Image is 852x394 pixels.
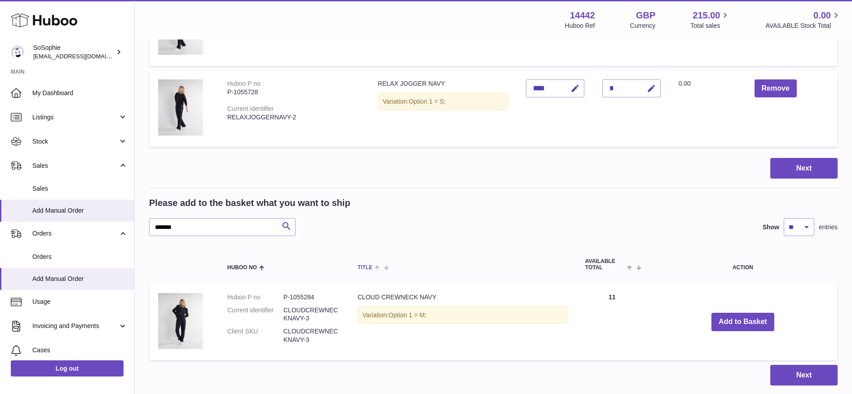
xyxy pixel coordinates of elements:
strong: GBP [636,9,655,22]
dd: CLOUDCREWNECKNAVY-3 [283,306,340,323]
span: Stock [32,137,118,146]
dd: P-1055284 [283,293,340,302]
img: internalAdmin-14442@internal.huboo.com [11,45,24,59]
a: 215.00 Total sales [690,9,730,30]
span: Title [358,265,372,271]
h2: Please add to the basket what you want to ship [149,197,350,209]
div: SoSophie [33,44,114,61]
span: Orders [32,253,128,261]
dt: Client SKU [227,327,283,344]
td: CLOUD CREWNECK NAVY [349,284,576,360]
dd: CLOUDCREWNECKNAVY-3 [283,327,340,344]
button: Remove [755,79,797,98]
div: Current identifier [227,105,274,112]
button: Add to Basket [711,313,774,331]
span: Invoicing and Payments [32,322,118,330]
span: 215.00 [693,9,720,22]
span: AVAILABLE Stock Total [765,22,841,30]
span: Add Manual Order [32,206,128,215]
span: Orders [32,229,118,238]
div: Variation: [358,306,567,324]
strong: 14442 [570,9,595,22]
div: Currency [630,22,656,30]
span: 0.00 [813,9,831,22]
td: 11 [576,284,648,360]
span: entries [819,223,838,232]
div: Huboo Ref [565,22,595,30]
div: P-1055728 [227,88,360,96]
button: Next [770,365,838,386]
label: Show [763,223,779,232]
span: Option 1 = M; [388,311,426,319]
span: Sales [32,184,128,193]
button: Next [770,158,838,179]
span: Option 1 = S; [409,98,446,105]
span: Huboo no [227,265,257,271]
img: RELAX JOGGER NAVY [158,79,203,136]
span: Sales [32,162,118,170]
span: Total sales [690,22,730,30]
span: Add Manual Order [32,275,128,283]
dt: Current identifier [227,306,283,323]
span: [EMAIL_ADDRESS][DOMAIN_NAME] [33,53,132,60]
span: AVAILABLE Total [585,258,625,270]
span: My Dashboard [32,89,128,97]
span: 0.00 [679,80,691,87]
span: Listings [32,113,118,122]
img: CLOUD CREWNECK NAVY [158,293,203,349]
div: Huboo P no [227,80,260,87]
dt: Huboo P no [227,293,283,302]
th: Action [648,250,838,279]
a: 0.00 AVAILABLE Stock Total [765,9,841,30]
div: Variation: [378,92,508,111]
div: RELAXJOGGERNAVY-2 [227,113,360,122]
span: Cases [32,346,128,355]
td: RELAX JOGGER NAVY [369,70,517,147]
a: Log out [11,360,124,376]
span: Usage [32,298,128,306]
